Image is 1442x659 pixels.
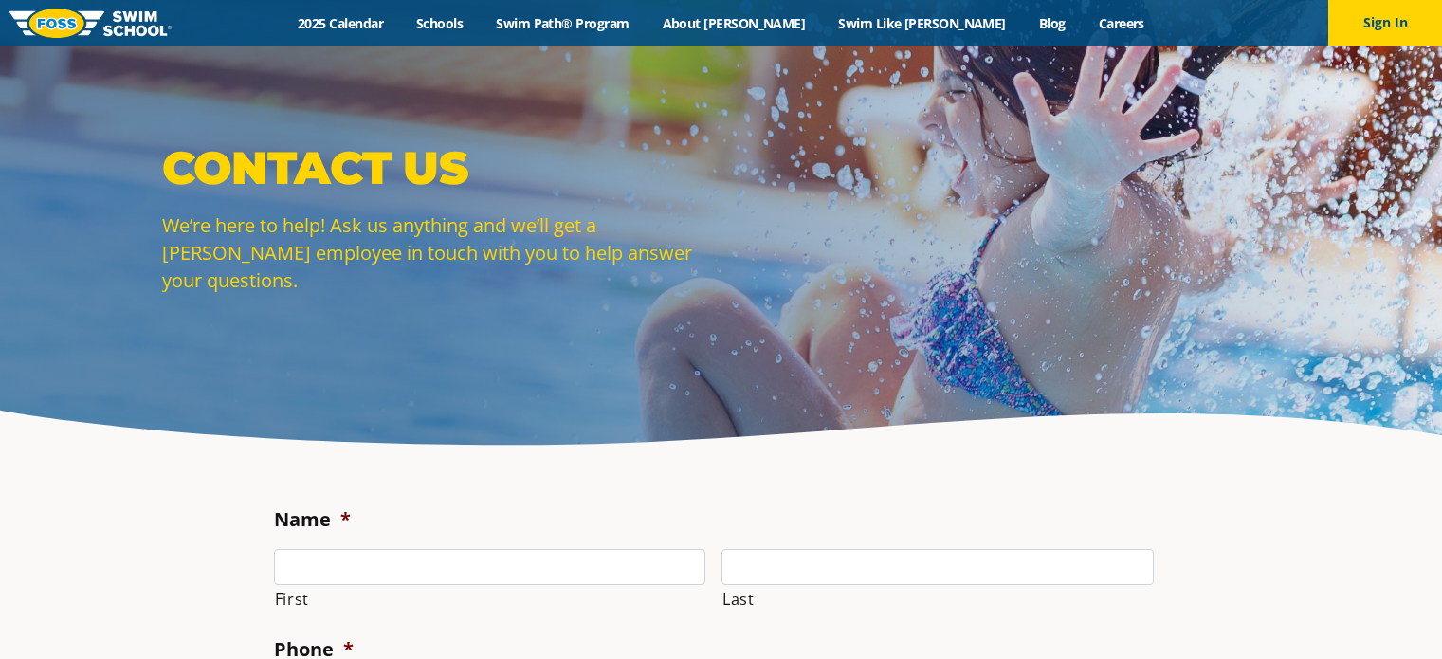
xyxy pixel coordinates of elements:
label: Name [274,507,351,532]
label: First [275,586,706,613]
input: First name [274,549,706,585]
label: Last [722,586,1154,613]
input: Last name [721,549,1154,585]
img: FOSS Swim School Logo [9,9,172,38]
p: Contact Us [162,139,712,196]
a: Schools [400,14,480,32]
a: About [PERSON_NAME] [646,14,822,32]
a: 2025 Calendar [282,14,400,32]
a: Blog [1022,14,1082,32]
p: We’re here to help! Ask us anything and we’ll get a [PERSON_NAME] employee in touch with you to h... [162,211,712,294]
a: Swim Like [PERSON_NAME] [822,14,1023,32]
a: Swim Path® Program [480,14,646,32]
a: Careers [1082,14,1160,32]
